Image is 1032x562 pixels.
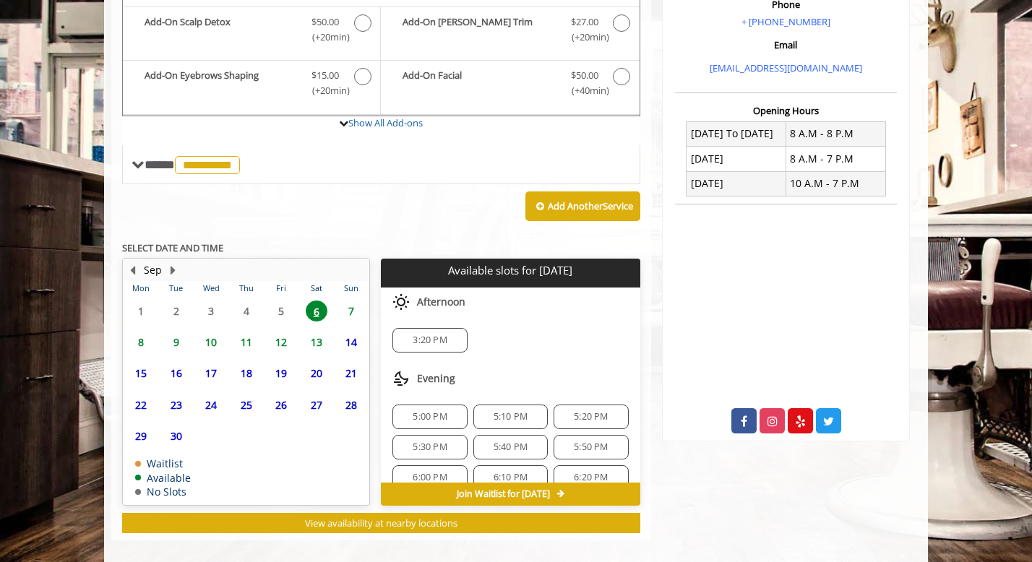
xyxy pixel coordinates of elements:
[298,358,333,389] td: Select day20
[194,281,228,295] th: Wed
[130,394,152,415] span: 22
[340,363,362,384] span: 21
[200,332,222,353] span: 10
[135,486,191,497] td: No Slots
[200,394,222,415] span: 24
[165,332,187,353] span: 9
[124,327,158,358] td: Select day8
[126,262,138,278] button: Previous Month
[228,327,263,358] td: Select day11
[417,296,465,308] span: Afternoon
[264,281,298,295] th: Fri
[167,262,179,278] button: Next Month
[392,370,410,387] img: evening slots
[270,363,292,384] span: 19
[334,389,369,420] td: Select day28
[334,327,369,358] td: Select day14
[158,420,193,451] td: Select day30
[135,472,191,483] td: Available
[130,363,152,384] span: 15
[236,394,257,415] span: 25
[236,363,257,384] span: 18
[194,358,228,389] td: Select day17
[165,394,187,415] span: 23
[158,281,193,295] th: Tue
[124,389,158,420] td: Select day22
[158,358,193,389] td: Select day16
[306,363,327,384] span: 20
[264,389,298,420] td: Select day26
[264,327,298,358] td: Select day12
[200,363,222,384] span: 17
[334,295,369,327] td: Select day7
[298,327,333,358] td: Select day13
[417,373,455,384] span: Evening
[194,389,228,420] td: Select day24
[306,301,327,321] span: 6
[124,358,158,389] td: Select day15
[334,281,369,295] th: Sun
[270,332,292,353] span: 12
[158,327,193,358] td: Select day9
[130,332,152,353] span: 8
[270,394,292,415] span: 26
[124,281,158,295] th: Mon
[298,295,333,327] td: Select day6
[124,420,158,451] td: Select day29
[264,358,298,389] td: Select day19
[194,327,228,358] td: Select day10
[340,394,362,415] span: 28
[158,389,193,420] td: Select day23
[340,332,362,353] span: 14
[165,425,187,446] span: 30
[298,281,333,295] th: Sat
[228,281,263,295] th: Thu
[228,358,263,389] td: Select day18
[135,458,191,469] td: Waitlist
[130,425,152,446] span: 29
[392,293,410,311] img: afternoon slots
[144,262,162,278] button: Sep
[306,332,327,353] span: 13
[340,301,362,321] span: 7
[236,332,257,353] span: 11
[298,389,333,420] td: Select day27
[306,394,327,415] span: 27
[165,363,187,384] span: 16
[334,358,369,389] td: Select day21
[228,389,263,420] td: Select day25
